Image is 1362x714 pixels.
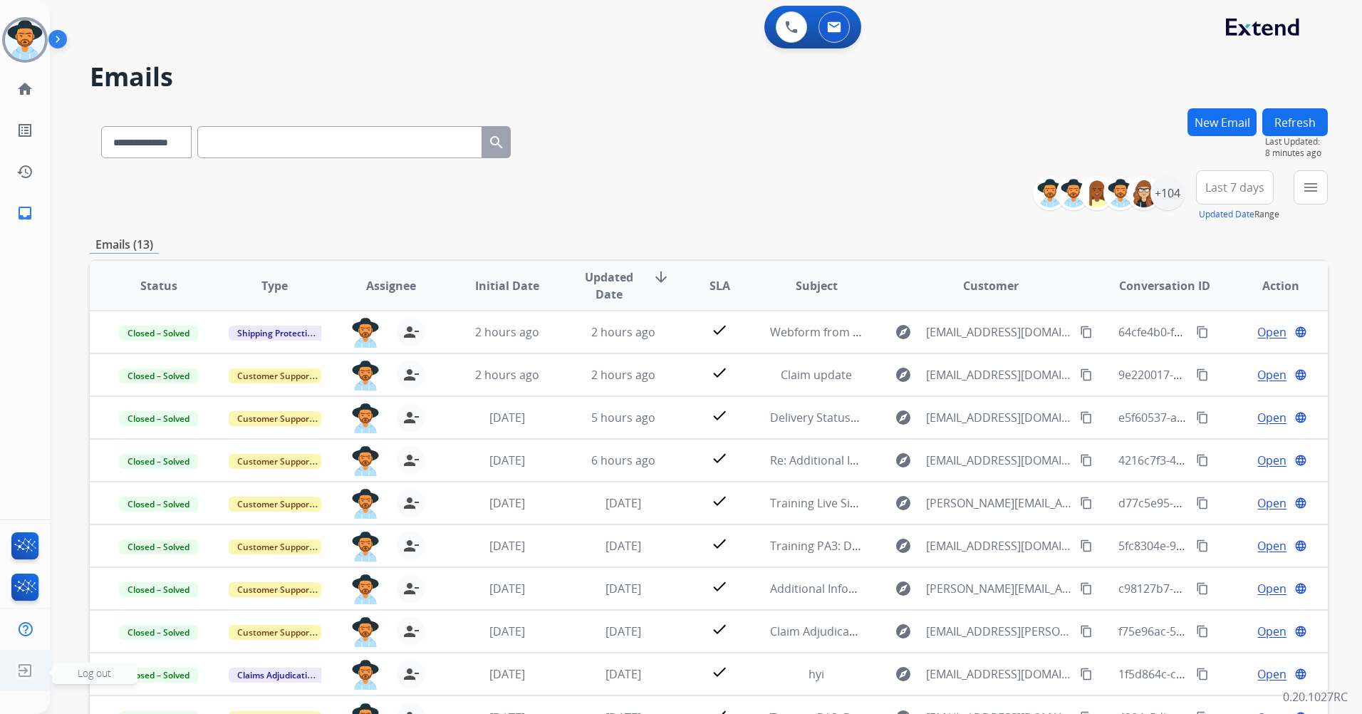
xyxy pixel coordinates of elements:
img: agent-avatar [351,532,380,562]
span: Open [1257,623,1286,640]
div: +104 [1150,176,1185,210]
mat-icon: content_copy [1196,411,1209,424]
button: Updated Date [1199,209,1254,220]
mat-icon: content_copy [1080,625,1093,638]
mat-icon: explore [895,324,912,341]
span: Closed – Solved [119,497,198,512]
span: [DATE] [605,495,641,511]
span: Claim update [781,367,852,383]
span: Open [1257,366,1286,383]
span: [EMAIL_ADDRESS][PERSON_NAME][DOMAIN_NAME] [926,623,1072,640]
img: agent-avatar [351,574,380,604]
span: c98127b7-bda1-4ac2-9bd7-2cc86fe5e187 [1118,581,1336,596]
span: Training PA3: Do Not Assign ([PERSON_NAME]) [770,538,1018,554]
span: [PERSON_NAME][EMAIL_ADDRESS][PERSON_NAME][DOMAIN_NAME] [926,495,1072,512]
span: [DATE] [489,581,525,596]
mat-icon: home [16,81,33,98]
span: Closed – Solved [119,582,198,597]
img: avatar [5,20,45,60]
mat-icon: person_remove [402,366,420,383]
mat-icon: person_remove [402,537,420,554]
mat-icon: language [1294,625,1307,638]
span: [EMAIL_ADDRESS][DOMAIN_NAME] [926,666,1072,683]
span: Customer Support [229,368,321,383]
span: Customer Support [229,497,321,512]
span: hyi [809,666,824,682]
span: [EMAIL_ADDRESS][DOMAIN_NAME] [926,409,1072,426]
mat-icon: person_remove [402,409,420,426]
button: Refresh [1262,108,1328,136]
mat-icon: check [711,663,728,681]
span: [PERSON_NAME][EMAIL_ADDRESS][PERSON_NAME][DOMAIN_NAME] [926,580,1072,597]
span: 2 hours ago [591,324,655,340]
mat-icon: person_remove [402,666,420,683]
mat-icon: language [1294,582,1307,595]
span: Claim Adjudication [770,624,870,639]
span: Conversation ID [1119,277,1210,294]
span: [DATE] [489,624,525,639]
mat-icon: check [711,364,728,381]
mat-icon: content_copy [1080,411,1093,424]
span: f75e96ac-5c70-48fc-ba7e-11571f7287cd [1118,624,1328,639]
span: Shipping Protection [229,326,326,341]
span: Customer Support [229,454,321,469]
span: Closed – Solved [119,668,198,683]
mat-icon: content_copy [1196,668,1209,681]
span: Open [1257,666,1286,683]
mat-icon: check [711,321,728,338]
span: Customer Support [229,539,321,554]
span: Additional Information Needed [770,581,937,596]
span: 2 hours ago [591,367,655,383]
p: 0.20.1027RC [1283,688,1348,705]
mat-icon: content_copy [1080,497,1093,509]
span: Open [1257,409,1286,426]
mat-icon: content_copy [1196,625,1209,638]
mat-icon: person_remove [402,324,420,341]
span: Customer Support [229,625,321,640]
mat-icon: content_copy [1080,368,1093,381]
img: agent-avatar [351,660,380,690]
span: Last 7 days [1205,185,1264,190]
mat-icon: language [1294,668,1307,681]
img: agent-avatar [351,318,380,348]
span: Customer Support [229,582,321,597]
img: agent-avatar [351,489,380,519]
span: e5f60537-ab06-477d-a916-009ecb300b0e [1118,410,1337,425]
mat-icon: person_remove [402,495,420,512]
span: d77c5e95-58ec-4cc7-a1e6-03bfaf920484 [1118,495,1331,511]
span: 6 hours ago [591,452,655,468]
mat-icon: content_copy [1196,582,1209,595]
span: Log out [78,666,111,680]
mat-icon: content_copy [1196,539,1209,552]
span: [EMAIL_ADDRESS][DOMAIN_NAME] [926,452,1072,469]
span: Closed – Solved [119,539,198,554]
mat-icon: explore [895,409,912,426]
span: 4216c7f3-4692-44e8-af09-cfd2a541317a [1118,452,1329,468]
mat-icon: inbox [16,205,33,222]
mat-icon: content_copy [1196,497,1209,509]
mat-icon: person_remove [402,452,420,469]
span: 5fc8304e-9cb4-4a33-a890-9a1e21e1ec66 [1118,538,1334,554]
mat-icon: content_copy [1196,368,1209,381]
span: 2 hours ago [475,324,539,340]
span: [DATE] [489,410,525,425]
h2: Emails [90,63,1328,91]
span: [DATE] [489,452,525,468]
span: Closed – Solved [119,411,198,426]
span: Open [1257,324,1286,341]
span: Claims Adjudication [229,668,326,683]
mat-icon: check [711,578,728,595]
mat-icon: check [711,407,728,424]
span: [DATE] [605,666,641,682]
span: Customer [963,277,1019,294]
mat-icon: explore [895,366,912,383]
mat-icon: explore [895,537,912,554]
span: [EMAIL_ADDRESS][DOMAIN_NAME] [926,366,1072,383]
span: Open [1257,537,1286,554]
span: SLA [709,277,730,294]
mat-icon: list_alt [16,122,33,139]
span: Initial Date [475,277,539,294]
span: Open [1257,452,1286,469]
mat-icon: language [1294,368,1307,381]
span: [DATE] [605,581,641,596]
